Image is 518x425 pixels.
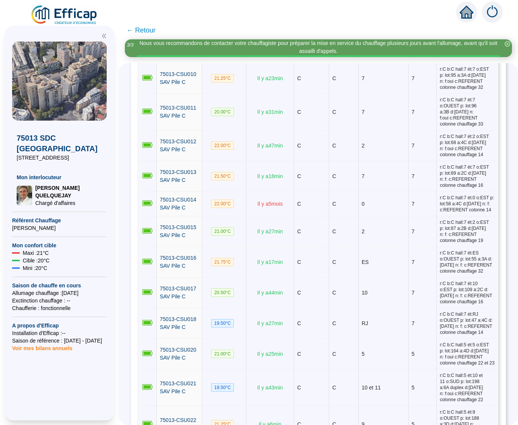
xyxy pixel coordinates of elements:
[297,75,301,81] span: C
[257,320,283,326] span: Il y a 27 min
[362,143,365,149] span: 2
[440,281,495,305] span: r:C b:C hall:7 ét:10 o:EST p: lot:109 a:2C d:[DATE] n: f: c:REFERENT colonne chauffage 16
[12,242,107,249] span: Mon confort cible
[160,285,199,301] a: 75013-CSU017 SAV Pile C
[30,5,99,26] img: efficap energie logo
[257,351,283,357] span: Il y a 25 min
[362,173,365,179] span: 7
[297,320,301,326] span: C
[297,173,301,179] span: C
[211,172,234,180] span: 21.50 °C
[23,257,50,264] span: Cible : 20 °C
[211,383,234,392] span: 19.50 °C
[211,141,234,150] span: 22.00 °C
[412,290,415,296] span: 7
[160,255,196,269] span: 75013-CSU016 SAV Pile C
[211,74,234,82] span: 21.25 °C
[160,197,196,211] span: 75013-CSU014 SAV Pile C
[412,228,415,234] span: 7
[332,109,336,115] span: C
[160,224,196,238] span: 75013-CSU015 SAV Pile C
[17,133,102,154] span: 75013 SDC [GEOGRAPHIC_DATA]
[160,169,196,183] span: 75013-CSU013 SAV Pile C
[412,143,415,149] span: 7
[160,138,196,152] span: 75013-CSU012 SAV Pile C
[297,143,301,149] span: C
[297,201,301,207] span: C
[412,320,415,326] span: 7
[126,25,156,36] span: ← Retour
[257,259,283,265] span: Il y a 17 min
[505,41,510,47] span: close-circle
[332,385,336,391] span: C
[211,258,234,266] span: 21.75 °C
[160,105,196,119] span: 75013-CSU011 SAV Pile C
[160,223,199,239] a: 75013-CSU015 SAV Pile C
[160,104,199,120] a: 75013-CSU011 SAV Pile C
[160,380,199,396] a: 75013-CSU021 SAV Pile C
[160,70,199,86] a: 75013-CSU010 SAV Pile C
[362,75,365,81] span: 7
[460,5,473,19] span: home
[12,282,107,289] span: Saison de chauffe en cours
[12,224,107,232] span: [PERSON_NAME]
[257,143,283,149] span: Il y a 47 min
[211,108,234,116] span: 20.00 °C
[362,228,365,234] span: 2
[440,97,495,127] span: r:C b:C hall:7 ét:7 o:OUEST p: lot:96 a:3B d:[DATE] n: f:oui c:REFERENT colonne chauffage 33
[332,259,336,265] span: C
[332,173,336,179] span: C
[412,351,415,357] span: 5
[160,346,199,362] a: 75013-CSU020 SAV Pile C
[440,66,495,90] span: r:C b:C hall:7 ét:7 o:EST p: lot:95 a:3A d:[DATE] n: f:oui c:REFERENT colonne chauffage 32
[257,75,283,81] span: Il y a 23 min
[412,173,415,179] span: 7
[211,227,234,236] span: 21.00 °C
[257,290,283,296] span: Il y a 44 min
[297,259,301,265] span: C
[297,385,301,391] span: C
[297,351,301,357] span: C
[440,219,495,244] span: r:C b:C hall:7 ét:2 o:EST p: lot:87 a:2B d:[DATE] n: f: c:REFERENT colonne chauffage 19
[160,168,199,184] a: 75013-CSU013 SAV Pile C
[440,311,495,335] span: r:C b:C hall:7 ét:RJ o:OUEST p: lot:47 a:4C d:[DATE] n: f: c:REFERENT colonne chauffage 14
[297,290,301,296] span: C
[12,322,107,329] span: A propos d'Efficap
[12,304,107,312] span: Chaufferie : fonctionnelle
[332,290,336,296] span: C
[35,184,102,199] span: [PERSON_NAME] QUELQUEJAY
[211,200,234,208] span: 22.00 °C
[35,199,102,207] span: Chargé d'affaires
[362,385,381,391] span: 10 et 11
[17,186,32,205] img: Chargé d'affaires
[257,201,283,207] span: Il y a 5 mois
[12,337,107,344] span: Saison de référence : [DATE] - [DATE]
[332,320,336,326] span: C
[211,350,234,358] span: 21.00 °C
[12,329,107,337] span: Installation d'Efficap : --
[160,347,196,361] span: 75013-CSU020 SAV Pile C
[440,342,495,366] span: r:C b:C hall:5 ét:5 o:EST p: lot:164 a:4D d:[DATE] n: f:oui c:REFERENT colonne chauffage 22 et 23
[440,164,495,188] span: r:C b:C hall:7 ét:7 o:EST p: lot:89 a:2C d:[DATE] n: f: c:REFERENT colonne chauffage 16
[257,385,283,391] span: Il y a 43 min
[12,341,72,351] span: Voir mes bilans annuels
[12,297,107,304] span: Exctinction chauffage : --
[412,385,415,391] span: 5
[332,351,336,357] span: C
[332,75,336,81] span: C
[440,372,495,403] span: r:C b:C hall:5 ét:10 et 11 o:SUD p: lot:198 a:6A duplex d:[DATE] n: f:oui c:REFERENT colonne chau...
[362,109,365,115] span: 7
[160,316,196,330] span: 75013-CSU018 SAV Pile C
[440,133,495,158] span: r:C b:C hall:7 ét:2 o:EST p: lot:68 a:4C d:[DATE] n: f:oui c:REFERENT colonne chauffage 14
[23,264,47,272] span: Mini : 20 °C
[160,71,196,85] span: 75013-CSU010 SAV Pile C
[23,249,49,257] span: Maxi : 21 °C
[137,39,500,55] div: Nous vous recommandons de contacter votre chauffagiste pour préparer la mise en service du chauff...
[211,319,234,327] span: 19.50 °C
[332,228,336,234] span: C
[17,154,102,161] span: [STREET_ADDRESS]
[362,201,365,207] span: 0
[160,196,199,212] a: 75013-CSU014 SAV Pile C
[17,174,102,181] span: Mon interlocuteur
[257,228,283,234] span: Il y a 27 min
